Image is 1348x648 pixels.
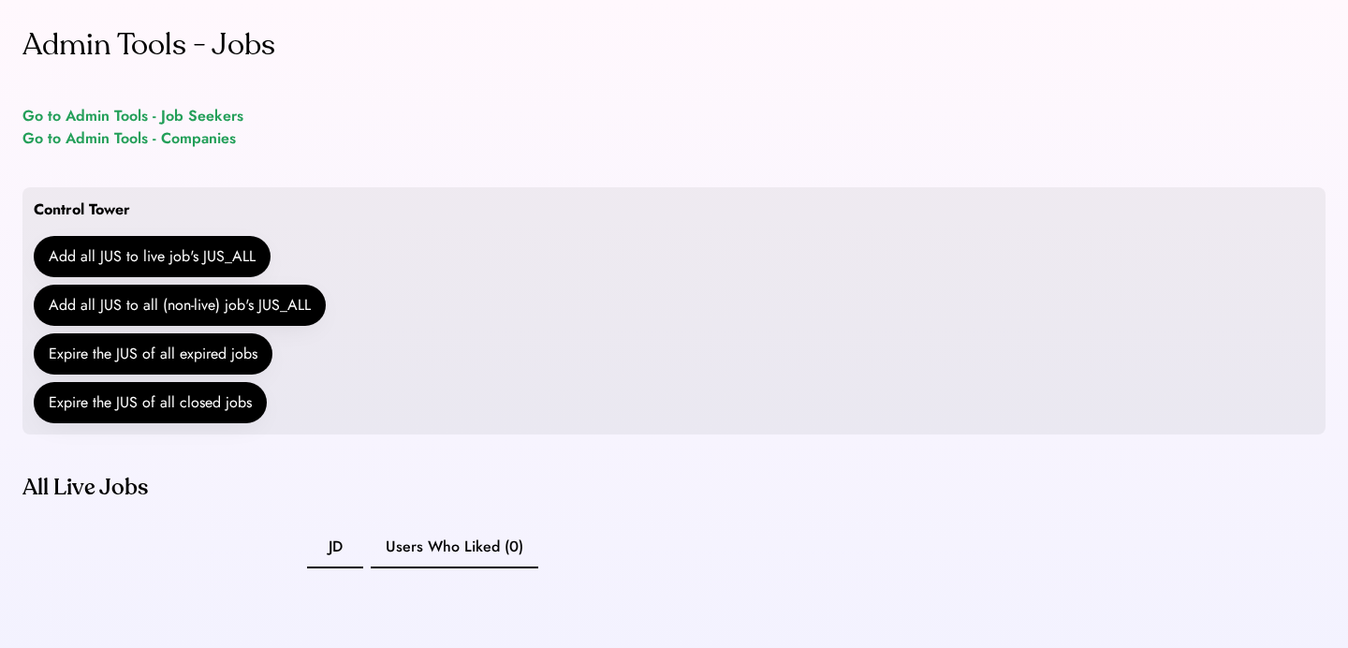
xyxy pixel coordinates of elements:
button: Expire the JUS of all closed jobs [34,382,267,423]
button: Users Who Liked (0) [371,527,538,568]
button: Add all JUS to live job's JUS_ALL [34,236,271,277]
div: Admin Tools - Jobs [22,22,275,67]
div: Control Tower [34,199,130,221]
button: Add all JUS to all (non-live) job's JUS_ALL [34,285,326,326]
a: Go to Admin Tools - Job Seekers [22,105,243,127]
button: Expire the JUS of all expired jobs [34,333,272,375]
a: Go to Admin Tools - Companies [22,127,236,150]
button: JD [307,527,363,568]
div: All Live Jobs [22,473,1127,503]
